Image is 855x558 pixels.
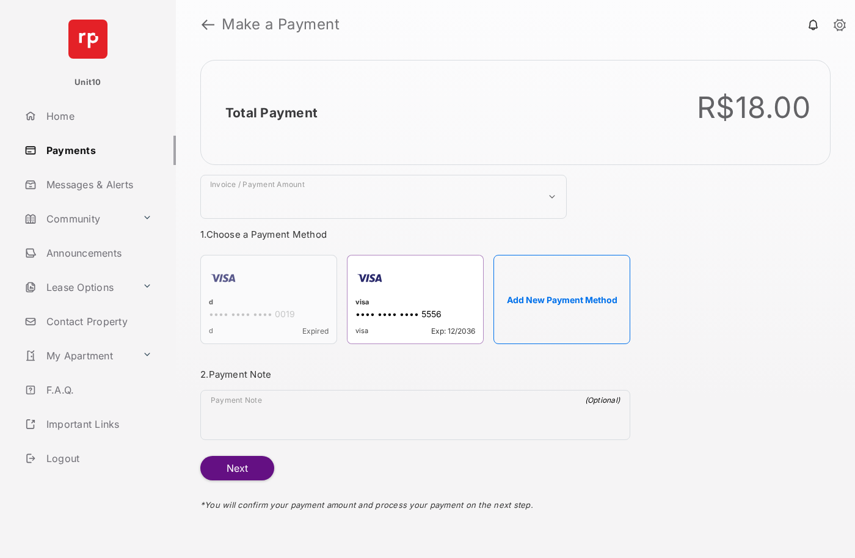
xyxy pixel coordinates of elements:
strong: Make a Payment [222,17,340,32]
a: F.A.Q. [20,375,176,405]
a: Lease Options [20,273,137,302]
div: visa [355,298,475,309]
h3: 2. Payment Note [200,369,630,380]
button: Next [200,456,274,480]
div: •••• •••• •••• 5556 [355,309,475,321]
h2: Total Payment [225,105,318,120]
a: Logout [20,444,176,473]
button: Add New Payment Method [493,255,630,344]
a: Announcements [20,238,176,268]
div: d [209,298,329,309]
a: Payments [20,136,176,165]
span: Exp: 12/2036 [431,326,475,336]
div: R$18.00 [697,90,810,125]
a: Contact Property [20,307,176,336]
div: •••• •••• •••• 0019 [209,309,329,321]
p: Unit10 [75,76,101,89]
div: * You will confirm your payment amount and process your payment on the next step. [200,480,630,522]
h3: 1. Choose a Payment Method [200,229,630,240]
span: d [209,326,213,336]
span: visa [355,326,368,336]
a: Home [20,101,176,131]
a: Important Links [20,409,157,439]
a: Messages & Alerts [20,170,176,199]
div: visa•••• •••• •••• 5556visaExp: 12/2036 [347,255,484,344]
a: My Apartment [20,341,137,370]
span: Expired [302,326,329,336]
div: d•••• •••• •••• 0019dExpired [200,255,337,344]
img: svg+xml;base64,PHN2ZyB4bWxucz0iaHR0cDovL3d3dy53My5vcmcvMjAwMC9zdmciIHdpZHRoPSI2NCIgaGVpZ2h0PSI2NC... [68,20,107,59]
a: Community [20,204,137,233]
